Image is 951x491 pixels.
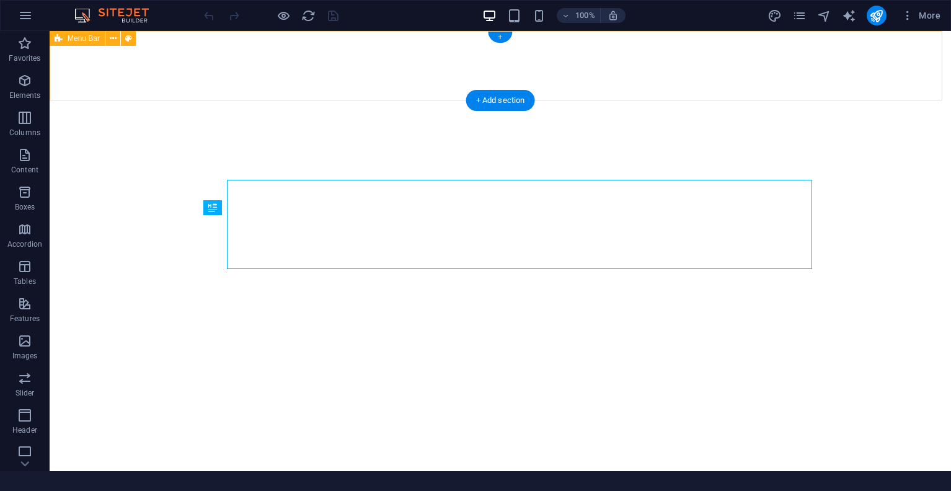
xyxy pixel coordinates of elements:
i: AI Writer [842,9,856,23]
i: Publish [869,9,883,23]
h6: 100% [575,8,595,23]
i: Pages (Ctrl+Alt+S) [792,9,807,23]
p: Boxes [15,202,35,212]
p: Columns [9,128,40,138]
p: Favorites [9,53,40,63]
button: text_generator [842,8,857,23]
button: navigator [817,8,832,23]
button: design [767,8,782,23]
p: Slider [15,388,35,398]
button: pages [792,8,807,23]
img: Editor Logo [71,8,164,23]
div: + [488,32,512,43]
button: 100% [557,8,601,23]
i: Reload page [301,9,316,23]
span: More [901,9,940,22]
p: Features [10,314,40,324]
p: Tables [14,276,36,286]
i: Navigator [817,9,831,23]
button: reload [301,8,316,23]
button: Click here to leave preview mode and continue editing [276,8,291,23]
div: + Add section [466,90,535,111]
button: More [896,6,945,25]
span: Menu Bar [68,35,100,42]
i: On resize automatically adjust zoom level to fit chosen device. [608,10,619,21]
p: Header [12,425,37,435]
p: Elements [9,91,41,100]
button: publish [867,6,887,25]
p: Accordion [7,239,42,249]
p: Content [11,165,38,175]
p: Images [12,351,38,361]
i: Design (Ctrl+Alt+Y) [767,9,782,23]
